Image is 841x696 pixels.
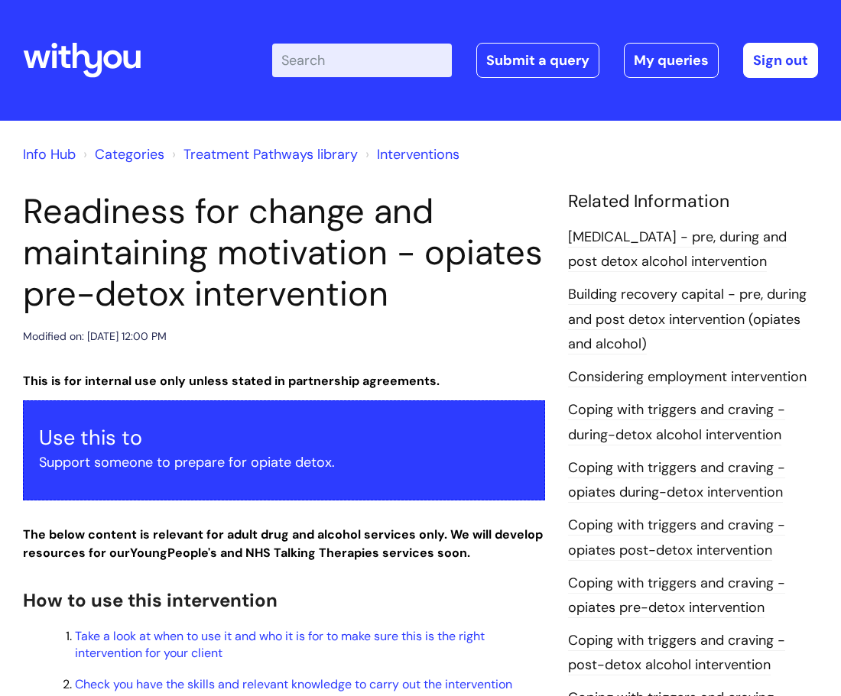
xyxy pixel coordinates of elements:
a: My queries [624,43,719,78]
li: Treatment Pathways library [168,142,358,167]
strong: People's [167,545,217,561]
a: Coping with triggers and craving - during-detox alcohol intervention [568,400,785,445]
a: Sign out [743,43,818,78]
a: Coping with triggers and craving - opiates pre-detox intervention [568,574,785,618]
a: Coping with triggers and craving - opiates post-detox intervention [568,516,785,560]
strong: Young [130,545,220,561]
a: Submit a query [476,43,599,78]
a: Take a look at when to use it and who it is for to make sure this is the right intervention for y... [75,628,485,661]
span: How to use this intervention [23,588,278,612]
a: Treatment Pathways library [183,145,358,163]
h1: Readiness for change and maintaining motivation - opiates pre-detox intervention [23,191,545,315]
div: Modified on: [DATE] 12:00 PM [23,327,167,346]
a: Interventions [377,145,459,163]
div: | - [272,43,818,78]
a: Coping with triggers and craving - opiates during-detox intervention [568,458,785,503]
a: Check you have the skills and relevant knowledge to carry out the intervention [75,676,512,692]
p: Support someone to prepare for opiate detox. [39,450,529,474]
a: Considering employment intervention [568,367,807,387]
strong: This is for internal use only unless stated in partnership agreements. [23,373,440,389]
a: Categories [95,145,164,163]
a: Building recovery capital - pre, during and post detox intervention (opiates and alcohol) [568,285,807,354]
a: Info Hub [23,145,76,163]
input: Search [272,44,452,77]
li: Interventions [362,142,459,167]
strong: The below content is relevant for adult drug and alcohol services only. We will develop resources... [23,526,543,562]
h3: Use this to [39,426,529,450]
li: Solution home [80,142,164,167]
h4: Related Information [568,191,818,212]
a: [MEDICAL_DATA] - pre, during and post detox alcohol intervention [568,228,787,272]
a: Coping with triggers and craving - post-detox alcohol intervention [568,631,785,675]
